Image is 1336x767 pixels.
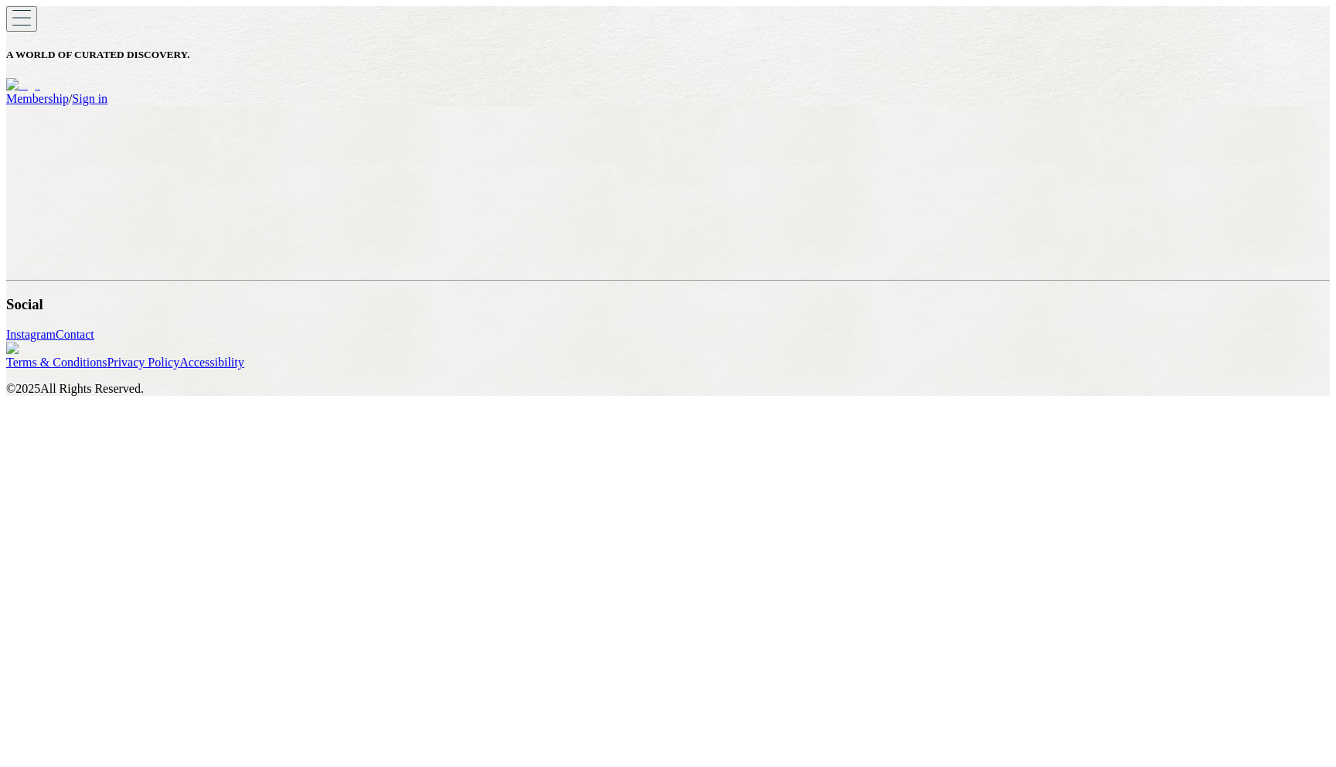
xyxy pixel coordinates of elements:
h3: Social [6,296,1330,313]
img: logo [6,342,40,356]
a: Terms & Conditions [6,356,107,369]
a: Privacy Policy [107,356,179,369]
a: Contact [56,328,94,341]
a: Membership [6,92,69,105]
p: © 2025 All Rights Reserved. [6,382,1330,396]
a: Instagram [6,328,56,341]
span: / [69,92,72,105]
h5: A WORLD OF CURATED DISCOVERY. [6,49,1330,61]
a: Accessibility [179,356,244,369]
a: Sign in [72,92,107,105]
img: logo [6,78,40,92]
